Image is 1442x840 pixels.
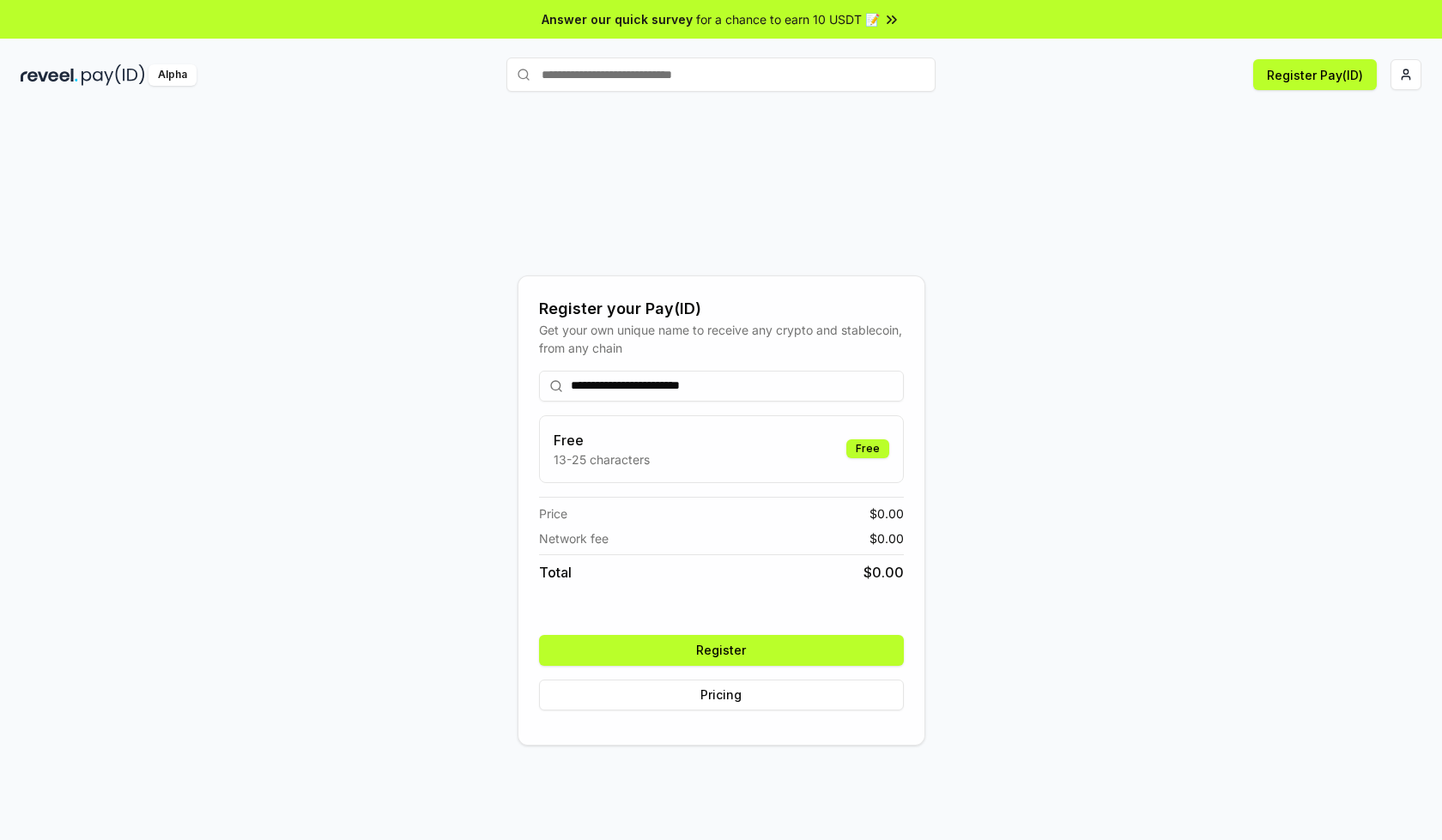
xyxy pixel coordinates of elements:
button: Register Pay(ID) [1253,59,1377,90]
img: pay_id [82,64,145,86]
span: Network fee [539,529,609,547]
img: reveel_dark [21,64,78,86]
span: Answer our quick survey [542,10,693,28]
button: Register [539,635,904,666]
span: for a chance to earn 10 USDT 📝 [696,10,880,28]
div: Free [846,439,889,458]
div: Get your own unique name to receive any crypto and stablecoin, from any chain [539,321,904,357]
h3: Free [554,430,650,450]
div: Alpha [148,64,197,86]
p: 13-25 characters [554,450,650,468]
span: Price [539,505,567,523]
span: $ 0.00 [869,529,904,547]
span: Total [539,562,572,583]
button: Pricing [539,680,904,710]
span: $ 0.00 [869,505,904,523]
span: $ 0.00 [863,562,904,583]
div: Register your Pay(ID) [539,297,904,321]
